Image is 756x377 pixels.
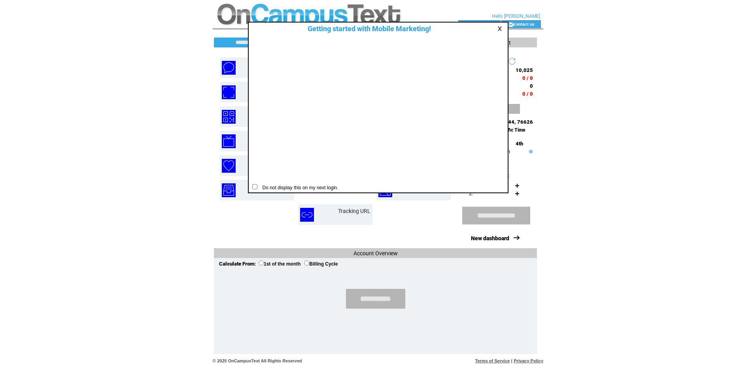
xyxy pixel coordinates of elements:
span: Getting started with Mobile Marketing! [300,25,431,33]
span: 71444, 76626 [499,119,533,125]
span: © 2025 OnCampusText All Rights Reserved [213,358,302,363]
span: Calculate From: [219,261,256,267]
img: qr-codes.png [222,110,236,124]
label: 1st of the month [259,261,301,267]
span: Pacific Time [499,127,525,133]
span: 0 / 0 [522,91,533,97]
a: New dashboard [471,235,509,241]
span: 4th [516,141,523,147]
span: | [511,358,512,363]
span: 0 / 0 [522,75,533,81]
input: Billing Cycle [304,260,309,266]
a: Terms of Service [475,358,510,363]
span: 10,025 [516,67,533,73]
label: Billing Cycle [304,261,338,267]
img: text-to-screen.png [222,134,236,148]
img: help.gif [527,150,533,153]
img: birthday-wishes.png [222,159,236,173]
a: contact us [514,21,535,26]
span: 0 [530,83,533,89]
a: Privacy Policy [514,358,543,363]
span: Do not display this on my next login. [259,185,338,190]
span: 2. [469,190,473,196]
img: text-blast.png [222,61,236,75]
img: tracking-url.png [300,208,314,222]
span: Account Overview [353,250,398,256]
img: account_icon.gif [471,21,476,28]
span: Hello [PERSON_NAME] [492,13,540,19]
a: Tracking URL [338,208,370,214]
input: 1st of the month [259,260,264,266]
img: inbox.png [222,183,236,197]
img: contact_us_icon.gif [508,21,514,28]
img: mobile-coupons.png [222,85,236,99]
